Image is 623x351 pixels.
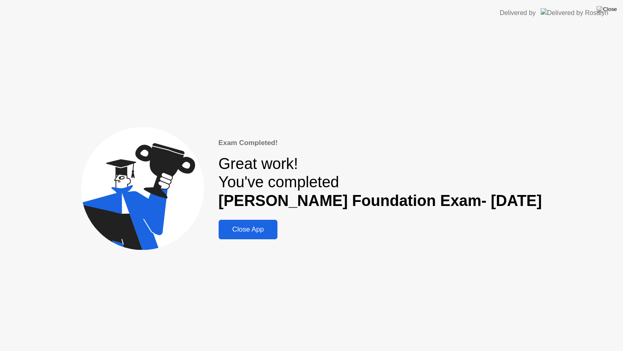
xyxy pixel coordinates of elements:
div: Close App [221,225,275,234]
div: Great work! You've completed [219,155,542,210]
div: Exam Completed! [219,138,542,148]
div: Delivered by [500,8,536,18]
b: [PERSON_NAME] Foundation Exam- [DATE] [219,192,542,209]
img: Close [597,6,617,13]
img: Delivered by Rosalyn [541,8,608,17]
button: Close App [219,220,278,239]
